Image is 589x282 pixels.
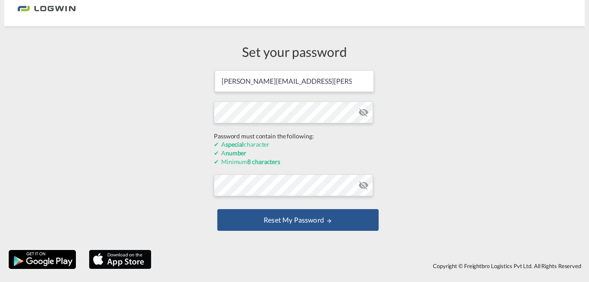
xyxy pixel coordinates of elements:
[215,70,374,92] input: Email address
[88,249,152,270] img: apple.png
[214,140,375,149] div: A character
[214,149,375,157] div: A
[358,180,369,190] md-icon: icon-eye-off
[226,149,246,157] b: number
[156,259,585,273] div: Copyright © Freightbro Logistics Pvt Ltd. All Rights Reserved
[358,107,369,118] md-icon: icon-eye-off
[8,249,77,270] img: google.png
[214,43,375,61] div: Set your password
[214,157,375,166] div: Minimum
[226,141,244,148] b: special
[217,209,379,231] button: UPDATE MY PASSWORD
[247,158,280,165] b: 8 characters
[214,132,375,141] div: Password must contain the following:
